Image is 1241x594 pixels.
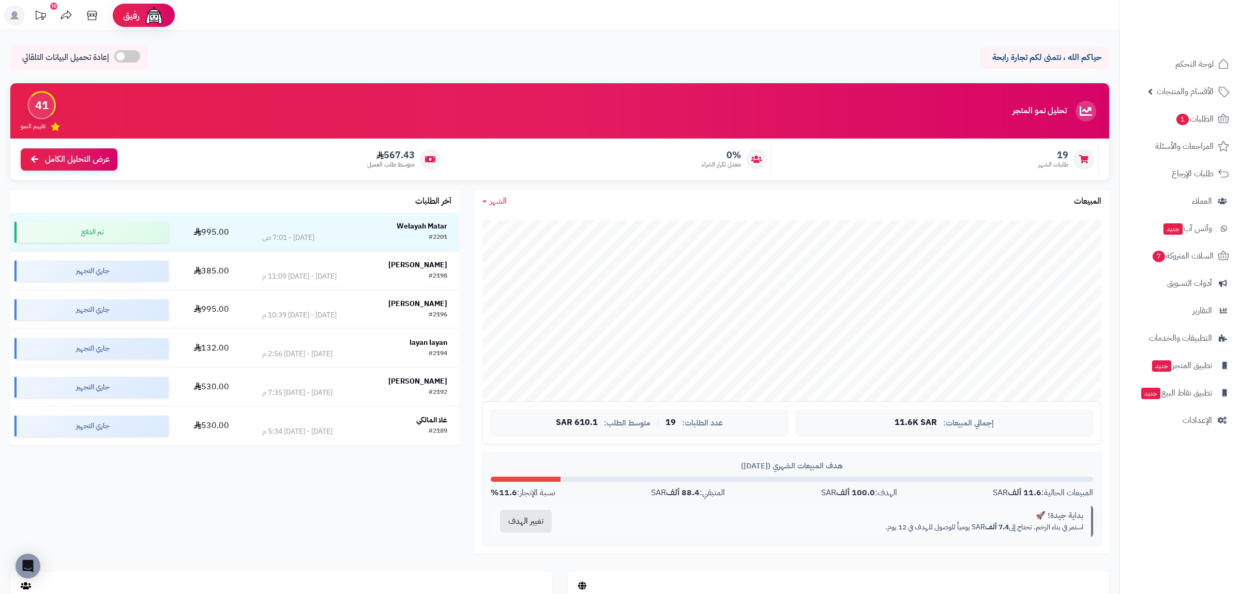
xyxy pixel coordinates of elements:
span: التقارير [1192,303,1212,318]
span: أدوات التسويق [1167,276,1212,291]
span: لوحة التحكم [1175,57,1214,71]
div: #2189 [429,427,447,437]
span: المراجعات والأسئلة [1155,139,1214,154]
h3: تحليل نمو المتجر [1012,106,1067,116]
a: الإعدادات [1126,408,1235,433]
span: جديد [1152,360,1171,372]
span: متوسط طلب العميل [367,160,415,169]
a: الشهر [482,195,507,207]
div: [DATE] - [DATE] 5:34 م [262,427,332,437]
span: تطبيق المتجر [1151,358,1212,373]
span: 610.1 SAR [556,418,598,428]
div: جاري التجهيز [14,416,169,436]
div: #2192 [429,388,447,398]
div: جاري التجهيز [14,261,169,281]
a: أدوات التسويق [1126,271,1235,296]
span: الطلبات [1175,112,1214,126]
a: تحديثات المنصة [27,5,53,28]
span: التطبيقات والخدمات [1149,331,1212,345]
strong: [PERSON_NAME] [388,376,447,387]
strong: غلا المالكي [416,415,447,425]
div: #2201 [429,233,447,243]
p: حياكم الله ، نتمنى لكم تجارة رابحة [988,52,1101,64]
span: 567.43 [367,149,415,161]
span: تطبيق نقاط البيع [1140,386,1212,400]
div: [DATE] - [DATE] 2:56 م [262,349,332,359]
a: تطبيق المتجرجديد [1126,353,1235,378]
span: طلبات الشهر [1038,160,1068,169]
div: هدف المبيعات الشهري ([DATE]) [491,461,1093,471]
strong: 100.0 ألف [836,486,875,499]
span: جديد [1141,388,1160,399]
div: المتبقي: SAR [651,487,725,499]
div: [DATE] - [DATE] 11:09 م [262,271,337,282]
div: نسبة الإنجاز: [491,487,555,499]
span: 7 [1153,251,1166,263]
span: العملاء [1192,194,1212,208]
strong: 11.6% [491,486,517,499]
span: إجمالي المبيعات: [943,419,994,428]
span: الأقسام والمنتجات [1157,84,1214,99]
span: 19 [1038,149,1068,161]
div: المبيعات الحالية: SAR [993,487,1093,499]
a: لوحة التحكم [1126,52,1235,77]
strong: Welayah Matar [397,221,447,232]
span: 0% [702,149,741,161]
strong: [PERSON_NAME] [388,260,447,270]
a: طلبات الإرجاع [1126,161,1235,186]
div: 10 [50,3,57,10]
button: تغيير الهدف [500,510,552,532]
span: وآتس آب [1162,221,1212,236]
div: #2194 [429,349,447,359]
a: الطلبات1 [1126,106,1235,131]
a: التطبيقات والخدمات [1126,326,1235,351]
td: 530.00 [173,407,250,445]
a: العملاء [1126,189,1235,214]
div: #2196 [429,310,447,321]
strong: layan layan [410,337,447,348]
span: الشهر [490,195,507,207]
a: التقارير [1126,298,1235,323]
strong: 88.4 ألف [666,486,700,499]
img: ai-face.png [144,5,164,26]
span: رفيق [123,9,140,22]
span: إعادة تحميل البيانات التلقائي [22,52,109,64]
span: متوسط الطلب: [604,419,650,428]
a: المراجعات والأسئلة [1126,134,1235,159]
td: 132.00 [173,329,250,368]
td: 995.00 [173,291,250,329]
div: بداية جيدة! 🚀 [569,510,1083,521]
span: | [657,419,659,427]
span: تقييم النمو [21,122,46,131]
span: السلات المتروكة [1152,249,1214,263]
p: استمر في بناء الزخم. تحتاج إلى SAR يومياً للوصول للهدف في 12 يوم. [569,522,1083,532]
td: 995.00 [173,213,250,251]
span: عدد الطلبات: [682,419,723,428]
span: 11.6K SAR [895,418,937,428]
h3: آخر الطلبات [415,197,451,206]
span: جديد [1163,223,1183,235]
strong: [PERSON_NAME] [388,298,447,309]
span: 1 [1176,114,1189,126]
div: Open Intercom Messenger [16,554,40,578]
div: جاري التجهيز [14,338,169,359]
div: تم الدفع [14,222,169,242]
td: 385.00 [173,252,250,290]
span: الإعدادات [1183,413,1212,428]
strong: 7.4 ألف [985,522,1009,532]
div: [DATE] - [DATE] 7:35 م [262,388,332,398]
span: 19 [665,418,676,428]
a: عرض التحليل الكامل [21,148,117,171]
div: [DATE] - 7:01 ص [262,233,314,243]
div: [DATE] - [DATE] 10:39 م [262,310,337,321]
a: السلات المتروكة7 [1126,243,1235,268]
strong: 11.6 ألف [1008,486,1041,499]
a: وآتس آبجديد [1126,216,1235,241]
div: الهدف: SAR [821,487,897,499]
span: طلبات الإرجاع [1172,166,1214,181]
a: تطبيق نقاط البيعجديد [1126,380,1235,405]
h3: المبيعات [1074,197,1101,206]
div: جاري التجهيز [14,299,169,320]
span: معدل تكرار الشراء [702,160,741,169]
div: جاري التجهيز [14,377,169,398]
